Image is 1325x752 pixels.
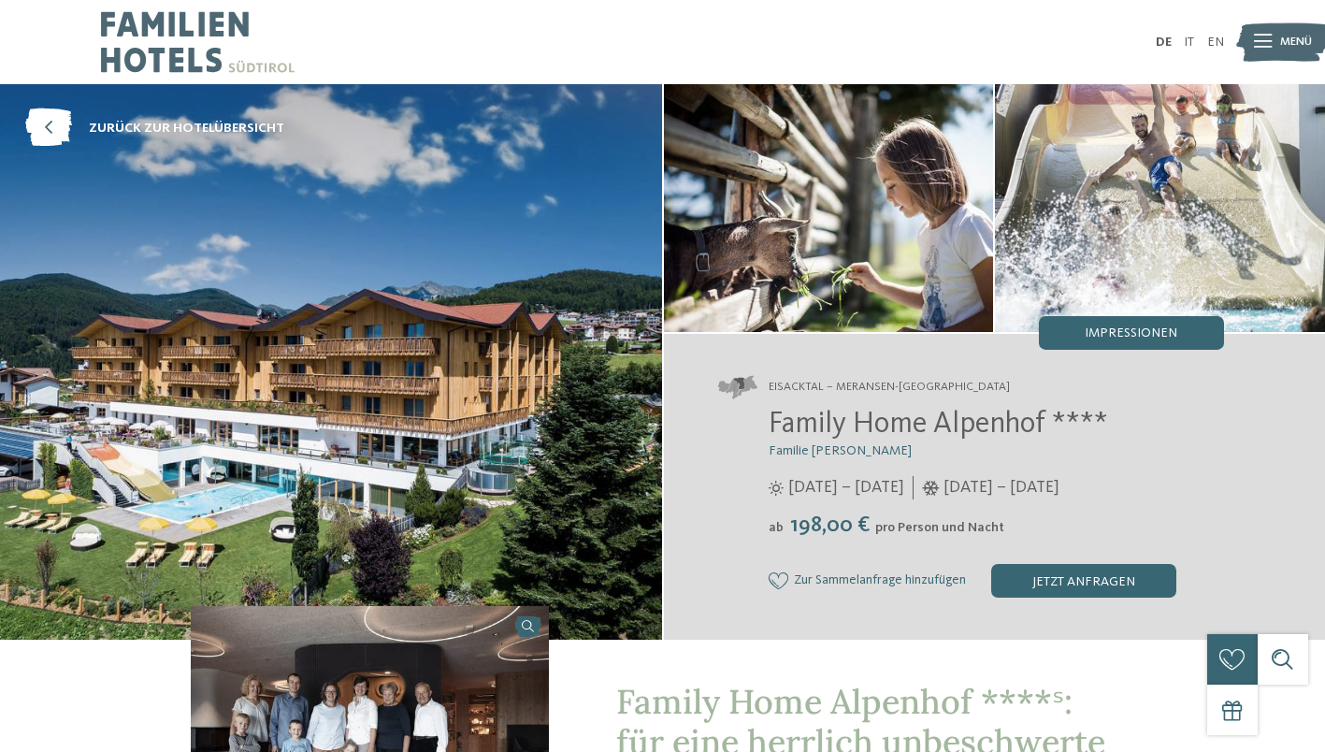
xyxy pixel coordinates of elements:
[1085,326,1177,340] span: Impressionen
[769,521,784,534] span: ab
[788,476,904,499] span: [DATE] – [DATE]
[1280,34,1312,51] span: Menü
[922,481,940,496] i: Öffnungszeiten im Winter
[785,514,873,537] span: 198,00 €
[89,119,284,137] span: zurück zur Hotelübersicht
[664,84,994,332] img: Das Familienhotel in Meransen: alles ist möglich
[995,84,1325,332] img: Das Familienhotel in Meransen: alles ist möglich
[769,481,784,496] i: Öffnungszeiten im Sommer
[769,410,1108,440] span: Family Home Alpenhof ****
[991,564,1176,598] div: jetzt anfragen
[1156,36,1172,49] a: DE
[769,379,1010,396] span: Eisacktal – Meransen-[GEOGRAPHIC_DATA]
[794,573,966,588] span: Zur Sammelanfrage hinzufügen
[875,521,1004,534] span: pro Person und Nacht
[769,444,912,457] span: Familie [PERSON_NAME]
[1184,36,1194,49] a: IT
[1207,36,1224,49] a: EN
[25,109,284,148] a: zurück zur Hotelübersicht
[943,476,1059,499] span: [DATE] – [DATE]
